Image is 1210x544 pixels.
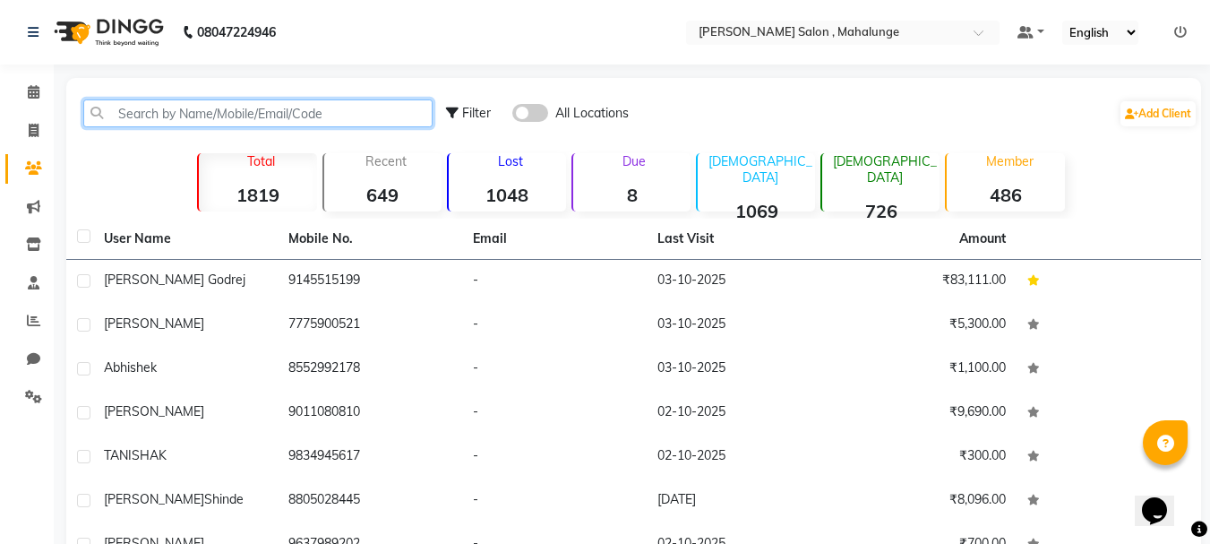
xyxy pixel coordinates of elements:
[278,260,462,304] td: 9145515199
[83,99,433,127] input: Search by Name/Mobile/Email/Code
[577,153,691,169] p: Due
[947,184,1064,206] strong: 486
[832,304,1017,348] td: ₹5,300.00
[93,219,278,260] th: User Name
[647,392,831,436] td: 02-10-2025
[278,479,462,523] td: 8805028445
[573,184,691,206] strong: 8
[278,304,462,348] td: 7775900521
[822,200,940,222] strong: 726
[832,479,1017,523] td: ₹8,096.00
[278,392,462,436] td: 9011080810
[462,105,491,121] span: Filter
[449,184,566,206] strong: 1048
[832,392,1017,436] td: ₹9,690.00
[1120,101,1196,126] a: Add Client
[324,184,442,206] strong: 649
[462,348,647,392] td: -
[197,7,276,57] b: 08047224946
[1135,472,1192,526] iframe: chat widget
[206,153,316,169] p: Total
[647,304,831,348] td: 03-10-2025
[647,260,831,304] td: 03-10-2025
[647,348,831,392] td: 03-10-2025
[104,315,204,332] span: [PERSON_NAME]
[462,260,647,304] td: -
[829,153,940,186] p: [DEMOGRAPHIC_DATA]
[832,348,1017,392] td: ₹1,100.00
[331,153,442,169] p: Recent
[954,153,1064,169] p: Member
[832,436,1017,479] td: ₹300.00
[948,219,1017,259] th: Amount
[647,219,831,260] th: Last Visit
[832,260,1017,304] td: ₹83,111.00
[104,359,157,376] span: Abhishek
[278,348,462,392] td: 8552992178
[199,184,316,206] strong: 1819
[462,219,647,260] th: Email
[647,436,831,479] td: 02-10-2025
[462,392,647,436] td: -
[204,491,244,507] span: Shinde
[555,104,629,123] span: All Locations
[705,153,815,186] p: [DEMOGRAPHIC_DATA]
[104,403,204,419] span: [PERSON_NAME]
[456,153,566,169] p: Lost
[462,304,647,348] td: -
[462,479,647,523] td: -
[278,219,462,260] th: Mobile No.
[104,491,204,507] span: [PERSON_NAME]
[104,447,167,463] span: TANISHAK
[278,436,462,479] td: 9834945617
[647,479,831,523] td: [DATE]
[462,436,647,479] td: -
[104,272,245,288] span: [PERSON_NAME] godrej
[698,200,815,222] strong: 1069
[46,7,168,57] img: logo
